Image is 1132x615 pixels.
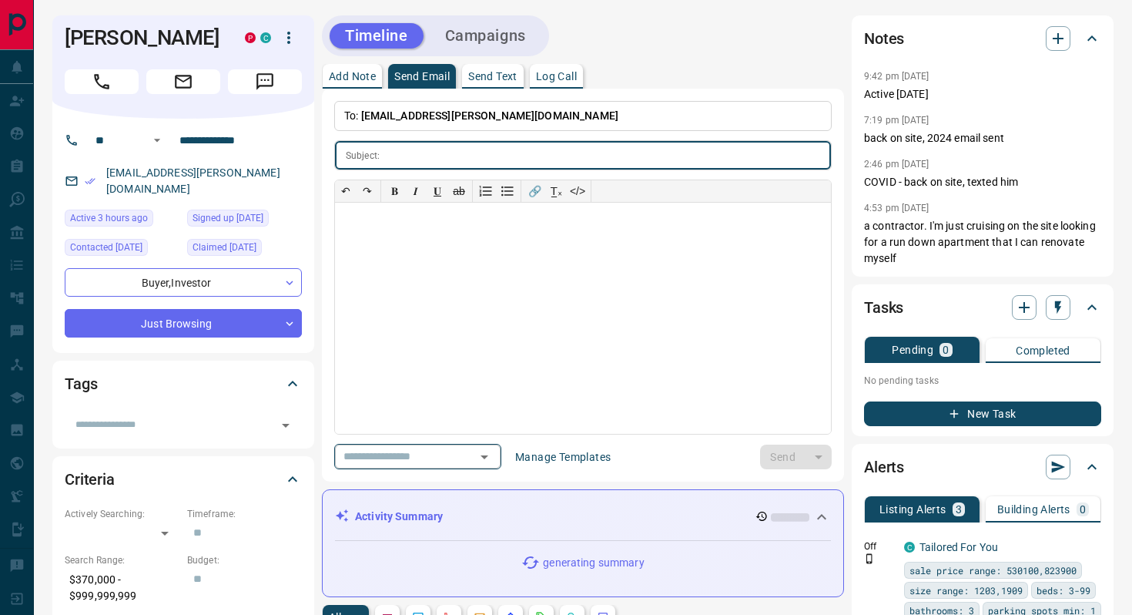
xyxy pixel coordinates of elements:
p: generating summary [543,555,644,571]
h1: [PERSON_NAME] [65,25,222,50]
div: property.ca [245,32,256,43]
div: Alerts [864,449,1101,486]
p: $370,000 - $999,999,999 [65,567,179,609]
div: condos.ca [904,542,915,553]
p: Log Call [536,71,577,82]
button: Campaigns [430,23,541,49]
div: Just Browsing [65,309,302,338]
p: 9:42 pm [DATE] [864,71,929,82]
p: Off [864,539,895,553]
div: condos.ca [260,32,271,43]
div: Tags [65,365,302,402]
h2: Criteria [65,467,115,492]
p: Building Alerts [997,504,1070,515]
span: [EMAIL_ADDRESS][PERSON_NAME][DOMAIN_NAME] [361,109,618,122]
span: beds: 3-99 [1037,583,1090,598]
s: ab [453,185,465,197]
p: 4:53 pm [DATE] [864,203,929,213]
div: Criteria [65,461,302,498]
button: Open [275,415,296,436]
p: Pending [892,344,933,355]
p: Subject: [346,149,380,163]
div: Fri May 08 2020 [65,239,179,260]
p: a contractor. I'm just cruising on the site looking for a run down apartment that I can renovate ... [864,218,1101,267]
p: back on site, 2024 email sent [864,130,1101,146]
p: 7:19 pm [DATE] [864,115,929,126]
h2: Alerts [864,455,904,479]
a: Tailored For You [919,541,998,553]
p: Add Note [329,71,376,82]
button: Bullet list [497,180,518,202]
svg: Push Notification Only [864,553,875,564]
div: Thu Dec 12 2019 [187,239,302,260]
span: Signed up [DATE] [193,210,263,226]
p: No pending tasks [864,369,1101,392]
p: Active [DATE] [864,86,1101,102]
button: ↶ [335,180,357,202]
a: [EMAIL_ADDRESS][PERSON_NAME][DOMAIN_NAME] [106,166,280,195]
p: To: [334,101,832,131]
span: size range: 1203,1909 [909,583,1023,598]
button: New Task [864,402,1101,426]
div: Tasks [864,289,1101,326]
button: 🔗 [524,180,545,202]
button: Open [148,131,166,150]
p: 3 [956,504,962,515]
button: T̲ₓ [545,180,567,202]
h2: Tags [65,371,97,396]
p: 2:46 pm [DATE] [864,159,929,170]
div: Thu Dec 12 2019 [187,210,302,231]
button: Numbered list [475,180,497,202]
button: ↷ [357,180,378,202]
span: Email [146,69,220,94]
p: Send Email [394,71,450,82]
h2: Tasks [864,295,903,320]
span: sale price range: 530100,823900 [909,563,1077,578]
div: split button [760,445,832,469]
p: 0 [943,344,949,355]
p: Activity Summary [355,509,443,525]
span: Contacted [DATE] [70,240,142,255]
button: ab [448,180,470,202]
span: 𝐔 [434,185,441,197]
p: COVID - back on site, texted him [864,174,1101,190]
div: Notes [864,20,1101,57]
button: Manage Templates [506,445,620,469]
span: Claimed [DATE] [193,240,256,255]
p: Search Range: [65,553,179,567]
p: Send Text [468,71,517,82]
button: 𝐔 [427,180,448,202]
p: Budget: [187,553,302,567]
p: Timeframe: [187,507,302,521]
h2: Notes [864,26,904,51]
p: 0 [1080,504,1086,515]
button: 𝐁 [383,180,405,202]
button: 𝑰 [405,180,427,202]
p: Actively Searching: [65,507,179,521]
svg: Email Verified [85,176,95,187]
button: </> [567,180,588,202]
div: Buyer , Investor [65,268,302,297]
div: Activity Summary [335,502,831,531]
span: Active 3 hours ago [70,210,148,226]
div: Tue Aug 12 2025 [65,210,179,231]
span: Message [228,69,302,94]
span: Call [65,69,139,94]
button: Timeline [330,23,424,49]
button: Open [474,446,495,468]
p: Listing Alerts [879,504,946,515]
p: Completed [1016,345,1070,356]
